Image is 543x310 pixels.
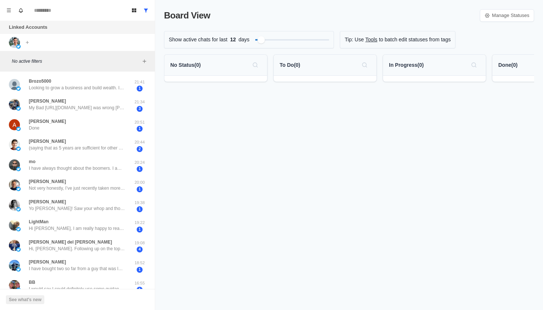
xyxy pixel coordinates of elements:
button: Board View [128,4,140,16]
p: 20:44 [130,139,149,145]
img: picture [9,200,20,211]
img: picture [16,44,21,49]
p: In Progress ( 0 ) [389,61,424,69]
p: (saying that as 5 years are sufficient for other people to buy, grow and sell a number of busines... [29,145,125,151]
button: Menu [3,4,15,16]
p: Yo [PERSON_NAME]! Saw your whop and thought I’d reach out. We build whop apps for the biggest who... [29,205,125,212]
p: Board View [164,9,210,22]
img: picture [16,247,21,252]
p: [PERSON_NAME] [29,98,66,104]
p: I have bought two so far from a guy that was looking to retire. So I know a little bit it. [29,265,125,272]
p: 19:22 [130,220,149,226]
p: [PERSON_NAME] [29,118,66,125]
img: picture [16,127,21,131]
button: Search [468,59,480,71]
p: Not very honestly, I’ve just recently taken more of an interest in this path. [29,185,125,192]
p: To Do ( 0 ) [280,61,300,69]
span: 1 [137,206,143,212]
p: [PERSON_NAME] [29,138,66,145]
p: My Bad [URL][DOMAIN_NAME] was wrong [PERSON_NAME] if you know any laundry mat owners in [US_STATE... [29,104,125,111]
img: picture [9,119,20,130]
img: picture [9,99,20,110]
p: Brozo5000 [29,78,51,85]
p: I would say I could definitely use some guidance. I’m going to look at the link this morning. [29,286,125,292]
img: picture [16,187,21,191]
p: Hi [PERSON_NAME], I am really happy to read you. Surely the way you could drop in business which ... [29,225,125,232]
a: Manage Statuses [480,9,534,22]
img: picture [9,79,20,90]
img: picture [9,37,20,48]
p: Linked Accounts [9,24,47,31]
p: Tip: Use [345,36,364,44]
img: picture [9,260,20,271]
img: picture [9,139,20,150]
img: picture [9,280,20,291]
p: [PERSON_NAME] [29,199,66,205]
p: to batch edit statuses from tags [379,36,451,44]
img: picture [16,207,21,211]
button: Search [249,59,261,71]
button: Show all conversations [140,4,152,16]
span: 12 [228,36,239,44]
img: picture [9,179,20,190]
span: 1 [137,86,143,92]
img: picture [9,240,20,251]
p: days [239,36,250,44]
img: picture [9,159,20,170]
p: 20:51 [130,119,149,125]
button: Notifications [15,4,27,16]
p: 18:52 [130,260,149,266]
p: 20:24 [130,159,149,166]
span: 1 [137,287,143,293]
p: LightMan [29,218,48,225]
p: 19:08 [130,240,149,246]
p: BB [29,279,35,286]
p: [PERSON_NAME] del [PERSON_NAME] [29,239,112,245]
img: picture [16,147,21,151]
div: Filter by activity days [257,36,265,44]
span: 1 [137,227,143,232]
p: 19:38 [130,200,149,206]
p: Show active chats for last [169,36,228,44]
p: Looking to grow a business and build wealth. I live in the [GEOGRAPHIC_DATA] area [29,85,125,91]
p: 16:55 [130,280,149,286]
img: picture [16,287,21,292]
p: I have always thought about the boomers. I am so desperate to find a way to tap into that market ... [29,165,125,172]
span: 2 [137,146,143,152]
p: No active filters [12,58,140,65]
img: picture [16,167,21,171]
img: picture [16,106,21,111]
img: picture [16,267,21,272]
button: Search [359,59,370,71]
button: Add account [23,38,32,47]
span: 1 [137,126,143,132]
p: 21:34 [130,99,149,105]
p: Hi, [PERSON_NAME]. Following up on the topic of your coaching group. Thanks! [29,245,125,252]
button: See what's new [6,295,44,304]
button: Add filters [140,57,149,66]
p: Done [29,125,40,131]
span: 1 [137,186,143,192]
p: No Status ( 0 ) [170,61,201,69]
span: 3 [137,106,143,112]
p: [PERSON_NAME] [29,178,66,185]
p: 20:00 [130,179,149,186]
img: picture [16,227,21,231]
img: picture [9,220,20,231]
p: Done ( 0 ) [498,61,518,69]
img: picture [16,86,21,91]
p: [PERSON_NAME] [29,259,66,265]
p: mo [29,158,35,165]
span: 1 [137,166,143,172]
span: 4 [137,247,143,252]
a: Tools [365,36,378,44]
p: 21:41 [130,79,149,85]
span: 1 [137,267,143,273]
